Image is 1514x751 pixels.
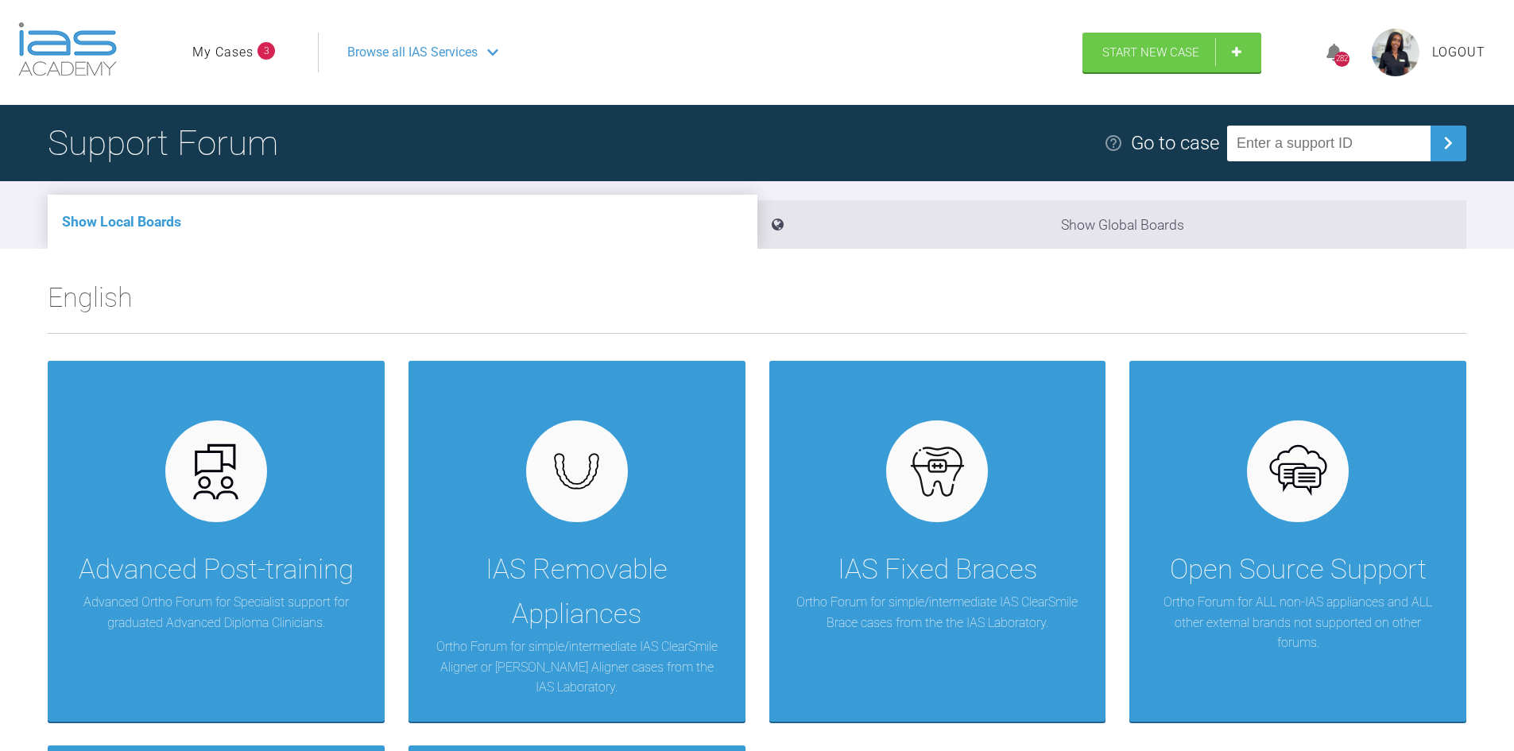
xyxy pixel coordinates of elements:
a: My Cases [192,42,254,63]
h2: English [48,276,1466,333]
li: Show Local Boards [48,195,757,249]
span: 3 [257,42,275,60]
a: Open Source SupportOrtho Forum for ALL non-IAS appliances and ALL other external brands not suppo... [1129,361,1466,722]
img: chevronRight.28bd32b0.svg [1435,130,1461,156]
div: Open Source Support [1170,548,1427,592]
div: Go to case [1131,128,1219,158]
img: advanced.73cea251.svg [185,441,246,502]
li: Show Global Boards [757,200,1467,249]
a: Advanced Post-trainingAdvanced Ortho Forum for Specialist support for graduated Advanced Diploma ... [48,361,385,722]
div: Advanced Post-training [79,548,354,592]
div: 282 [1334,52,1349,67]
img: fixed.9f4e6236.svg [907,441,968,502]
a: IAS Removable AppliancesOrtho Forum for simple/intermediate IAS ClearSmile Aligner or [PERSON_NAM... [409,361,745,722]
span: Start New Case [1102,45,1199,60]
p: Ortho Forum for simple/intermediate IAS ClearSmile Brace cases from the the IAS Laboratory. [793,592,1082,633]
div: IAS Fixed Braces [838,548,1037,592]
h1: Support Forum [48,115,278,171]
img: opensource.6e495855.svg [1268,441,1329,502]
img: logo-light.3e3ef733.png [18,22,117,76]
a: Logout [1432,42,1485,63]
a: IAS Fixed BracesOrtho Forum for simple/intermediate IAS ClearSmile Brace cases from the the IAS L... [769,361,1106,722]
img: removables.927eaa4e.svg [546,448,607,494]
input: Enter a support ID [1227,126,1431,161]
div: IAS Removable Appliances [432,548,722,637]
p: Ortho Forum for ALL non-IAS appliances and ALL other external brands not supported on other forums. [1153,592,1442,653]
span: Browse all IAS Services [347,42,478,63]
a: Start New Case [1082,33,1261,72]
p: Ortho Forum for simple/intermediate IAS ClearSmile Aligner or [PERSON_NAME] Aligner cases from th... [432,637,722,698]
img: help.e70b9f3d.svg [1104,134,1123,153]
p: Advanced Ortho Forum for Specialist support for graduated Advanced Diploma Clinicians. [72,592,361,633]
img: profile.png [1372,29,1419,76]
